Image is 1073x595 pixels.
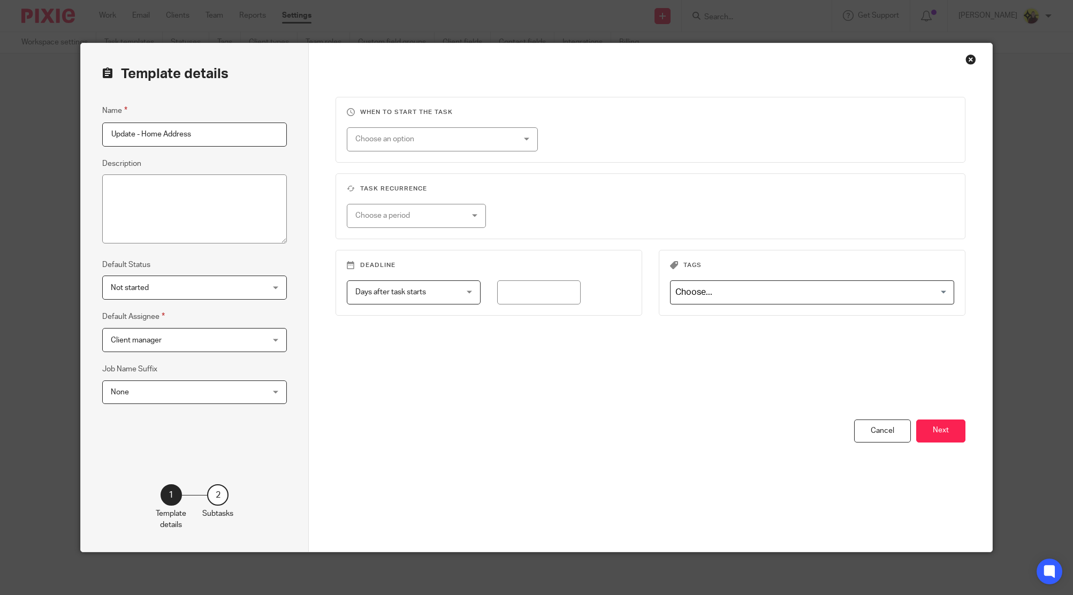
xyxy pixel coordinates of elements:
h3: Task recurrence [347,185,954,193]
label: Default Assignee [102,310,165,323]
h3: Deadline [347,261,631,270]
label: Default Status [102,260,150,270]
div: Close this dialog window [965,54,976,65]
label: Name [102,104,127,117]
p: Template details [156,508,186,530]
div: Choose a period [355,204,460,227]
div: Search for option [670,280,954,304]
div: Choose an option [355,128,501,150]
div: 2 [207,484,229,506]
h2: Template details [102,65,229,83]
div: Cancel [854,419,911,443]
button: Next [916,419,965,443]
p: Subtasks [202,508,233,519]
label: Job Name Suffix [102,364,157,375]
span: Not started [111,284,149,292]
span: Days after task starts [355,288,426,296]
label: Description [102,158,141,169]
h3: When to start the task [347,108,954,117]
span: Client manager [111,337,162,344]
input: Search for option [672,283,948,302]
span: None [111,388,129,396]
div: 1 [161,484,182,506]
h3: Tags [670,261,954,270]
